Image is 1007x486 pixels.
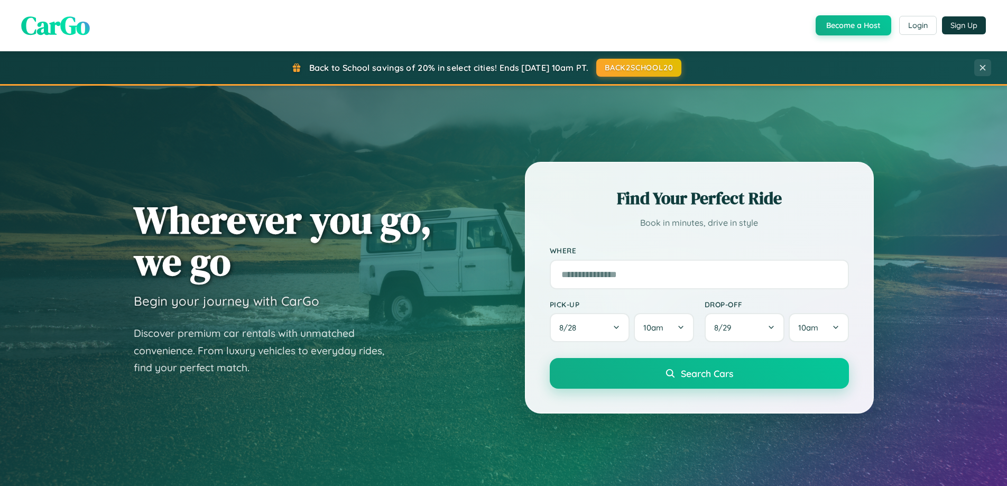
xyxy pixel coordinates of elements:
button: Become a Host [816,15,891,35]
h1: Wherever you go, we go [134,199,432,282]
label: Pick-up [550,300,694,309]
button: 8/29 [705,313,785,342]
button: 10am [634,313,694,342]
label: Drop-off [705,300,849,309]
button: Sign Up [942,16,986,34]
span: Search Cars [681,368,733,379]
span: Back to School savings of 20% in select cities! Ends [DATE] 10am PT. [309,62,588,73]
span: 8 / 28 [559,323,581,333]
h3: Begin your journey with CarGo [134,293,319,309]
button: BACK2SCHOOL20 [596,59,681,77]
p: Discover premium car rentals with unmatched convenience. From luxury vehicles to everyday rides, ... [134,325,398,377]
button: 10am [789,313,848,342]
span: 10am [643,323,663,333]
span: 8 / 29 [714,323,736,333]
p: Book in minutes, drive in style [550,215,849,231]
button: 8/28 [550,313,630,342]
span: CarGo [21,8,90,43]
button: Search Cars [550,358,849,389]
label: Where [550,246,849,255]
button: Login [899,16,937,35]
span: 10am [798,323,818,333]
h2: Find Your Perfect Ride [550,187,849,210]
